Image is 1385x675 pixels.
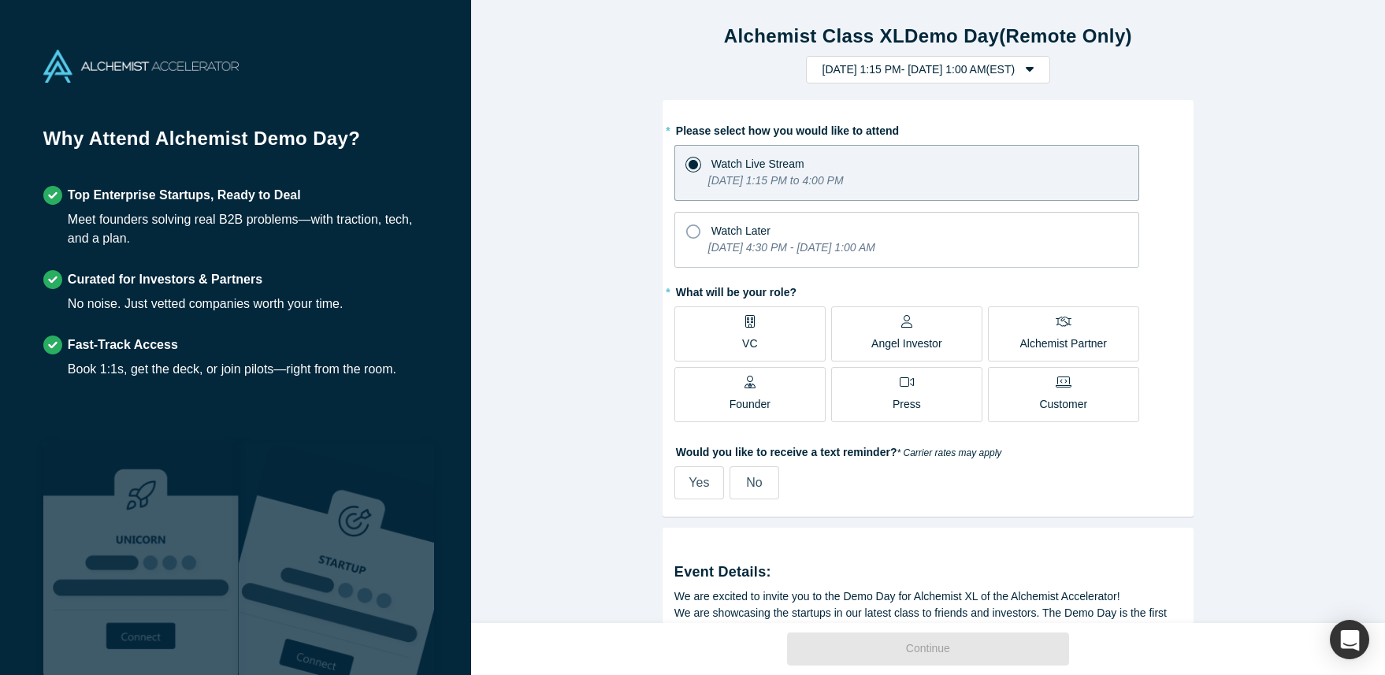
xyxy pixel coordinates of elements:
[68,188,301,202] strong: Top Enterprise Startups, Ready to Deal
[742,336,757,352] p: VC
[893,396,921,413] p: Press
[708,241,875,254] i: [DATE] 4:30 PM - [DATE] 1:00 AM
[674,279,1182,301] label: What will be your role?
[43,124,428,164] h1: Why Attend Alchemist Demo Day?
[68,273,262,286] strong: Curated for Investors & Partners
[806,56,1051,83] button: [DATE] 1:15 PM- [DATE] 1:00 AM(EST)
[239,443,434,675] img: Prism AI
[674,605,1182,638] div: We are showcasing the startups in our latest class to friends and investors. The Demo Day is the ...
[897,447,1001,458] em: * Carrier rates may apply
[674,117,1182,139] label: Please select how you would like to attend
[68,338,178,351] strong: Fast-Track Access
[674,588,1182,605] div: We are excited to invite you to the Demo Day for Alchemist XL of the Alchemist Accelerator!
[1039,396,1087,413] p: Customer
[68,295,343,313] div: No noise. Just vetted companies worth your time.
[43,50,239,83] img: Alchemist Accelerator Logo
[711,224,770,237] span: Watch Later
[674,564,771,580] strong: Event Details:
[68,210,428,248] div: Meet founders solving real B2B problems—with traction, tech, and a plan.
[674,439,1182,461] label: Would you like to receive a text reminder?
[689,476,709,489] span: Yes
[730,396,770,413] p: Founder
[711,158,804,170] span: Watch Live Stream
[787,632,1069,666] button: Continue
[1020,336,1107,352] p: Alchemist Partner
[871,336,942,352] p: Angel Investor
[43,443,239,675] img: Robust Technologies
[724,25,1132,46] strong: Alchemist Class XL Demo Day (Remote Only)
[68,360,396,379] div: Book 1:1s, get the deck, or join pilots—right from the room.
[746,476,762,489] span: No
[708,174,844,187] i: [DATE] 1:15 PM to 4:00 PM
